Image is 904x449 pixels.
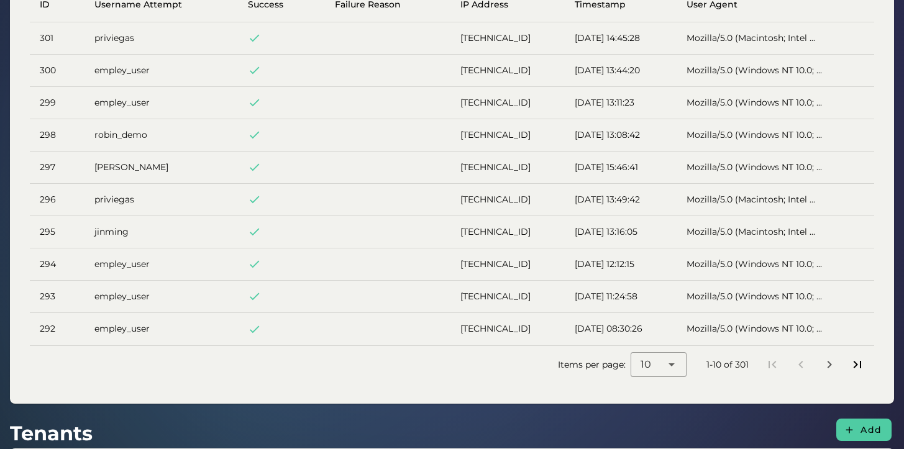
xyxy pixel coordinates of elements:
[30,22,84,55] td: 301
[565,22,676,55] td: [DATE] 14:45:28
[687,129,822,140] span: Mozilla/5.0 (Windows NT 10.0; ...
[687,161,822,173] span: Mozilla/5.0 (Windows NT 10.0; ...
[846,353,869,376] button: Last page
[30,281,84,313] td: 293
[565,87,676,119] td: [DATE] 13:11:23
[450,119,565,152] td: [TECHNICAL_ID]
[706,358,749,371] div: 1-10 of 301
[687,323,822,334] span: Mozilla/5.0 (Windows NT 10.0; ...
[565,55,676,87] td: [DATE] 13:44:20
[84,119,238,152] td: robin_demo
[860,424,882,435] span: Add
[687,32,815,43] span: Mozilla/5.0 (Macintosh; Intel ...
[687,65,822,76] span: Mozilla/5.0 (Windows NT 10.0; ...
[30,184,84,216] td: 296
[565,119,676,152] td: [DATE] 13:08:42
[565,216,676,248] td: [DATE] 13:16:05
[84,87,238,119] td: empley_user
[565,248,676,281] td: [DATE] 12:12:15
[84,55,238,87] td: empley_user
[565,184,676,216] td: [DATE] 13:49:42
[450,184,565,216] td: [TECHNICAL_ID]
[450,313,565,345] td: [TECHNICAL_ID]
[450,87,565,119] td: [TECHNICAL_ID]
[30,152,84,184] td: 297
[30,313,84,345] td: 292
[565,152,676,184] td: [DATE] 15:46:41
[759,351,872,379] nav: Pagination Navigation
[30,216,84,248] td: 295
[687,97,822,108] span: Mozilla/5.0 (Windows NT 10.0; ...
[836,419,892,441] button: Add
[30,87,84,119] td: 299
[687,258,822,270] span: Mozilla/5.0 (Windows NT 10.0; ...
[30,248,84,281] td: 294
[84,184,238,216] td: priviegas
[84,281,238,313] td: empley_user
[450,22,565,55] td: [TECHNICAL_ID]
[84,152,238,184] td: [PERSON_NAME]
[450,152,565,184] td: [TECHNICAL_ID]
[687,226,815,237] span: Mozilla/5.0 (Macintosh; Intel ...
[565,313,676,345] td: [DATE] 08:30:26
[641,357,651,372] span: 10
[10,419,93,448] h1: Tenants
[84,313,238,345] td: empley_user
[687,291,822,302] span: Mozilla/5.0 (Windows NT 10.0; ...
[84,22,238,55] td: priviegas
[450,55,565,87] td: [TECHNICAL_ID]
[450,281,565,313] td: [TECHNICAL_ID]
[558,358,631,371] span: Items per page:
[565,281,676,313] td: [DATE] 11:24:58
[450,248,565,281] td: [TECHNICAL_ID]
[30,55,84,87] td: 300
[818,353,841,376] button: Next page
[84,216,238,248] td: jinming
[450,216,565,248] td: [TECHNICAL_ID]
[84,248,238,281] td: empley_user
[687,194,815,205] span: Mozilla/5.0 (Macintosh; Intel ...
[30,119,84,152] td: 298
